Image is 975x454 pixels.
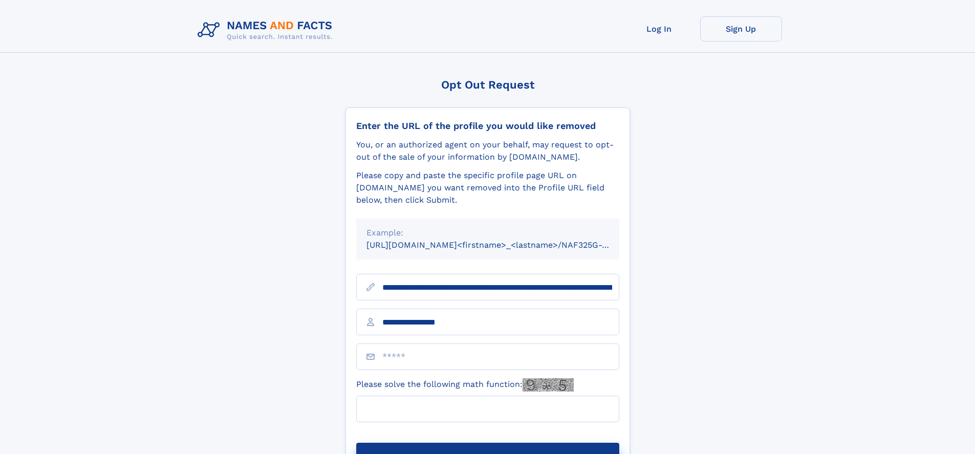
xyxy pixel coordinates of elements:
div: Enter the URL of the profile you would like removed [356,120,619,132]
div: You, or an authorized agent on your behalf, may request to opt-out of the sale of your informatio... [356,139,619,163]
div: Please copy and paste the specific profile page URL on [DOMAIN_NAME] you want removed into the Pr... [356,169,619,206]
div: Opt Out Request [345,78,630,91]
img: Logo Names and Facts [193,16,341,44]
div: Example: [366,227,609,239]
small: [URL][DOMAIN_NAME]<firstname>_<lastname>/NAF325G-xxxxxxxx [366,240,639,250]
label: Please solve the following math function: [356,378,574,392]
a: Log In [618,16,700,41]
a: Sign Up [700,16,782,41]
